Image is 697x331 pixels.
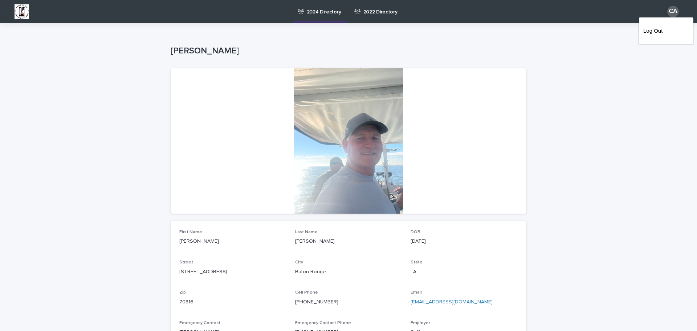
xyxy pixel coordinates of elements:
[411,321,430,325] span: Employer
[179,230,202,234] span: First Name
[179,321,220,325] span: Emergency Contact
[411,230,420,234] span: DOB
[295,230,318,234] span: Last Name
[411,260,423,265] span: State
[179,260,193,265] span: Street
[411,268,518,276] p: LA
[295,238,402,245] p: [PERSON_NAME]
[295,321,351,325] span: Emergency Contact Phone
[179,238,286,245] p: [PERSON_NAME]
[179,290,186,295] span: Zip
[171,46,523,56] p: [PERSON_NAME]
[411,290,422,295] span: Email
[179,298,286,306] p: 70816
[295,260,303,265] span: City
[295,299,338,304] a: [PHONE_NUMBER]
[411,238,518,245] p: [DATE]
[643,25,689,37] a: Log Out
[295,268,402,276] p: Baton Rouge
[411,299,493,304] a: [EMAIL_ADDRESS][DOMAIN_NAME]
[179,268,286,276] p: [STREET_ADDRESS]
[295,290,318,295] span: Cell Phone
